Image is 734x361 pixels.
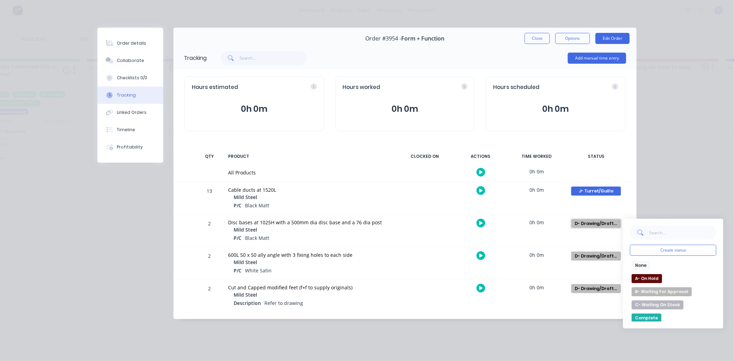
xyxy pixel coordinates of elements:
div: Collaborate [117,57,144,64]
span: P/C [234,234,242,242]
div: Cable ducts at 1520L [228,186,390,193]
button: Checklists 0/0 [97,69,163,87]
button: Collaborate [97,52,163,69]
div: Timeline [117,127,135,133]
span: P/C [234,267,242,274]
div: Order details [117,40,146,46]
div: 13 [199,183,220,214]
div: Profitability [117,144,143,150]
div: 0h 0m [511,280,563,295]
div: Cut and Capped modified feet (f+f to supply originals) [228,284,390,291]
button: Edit Order [595,33,630,44]
span: Description [234,299,261,307]
div: J- Turret/Guillo [571,187,621,196]
span: Order #3954 - [366,35,402,42]
div: D- Drawing/Drafting [571,252,621,261]
div: D- Drawing/Drafting [571,219,621,228]
button: 0h 0m [342,102,468,116]
button: B- Waiting For Approval [632,287,692,296]
button: None [632,261,650,270]
span: Hours worked [342,83,380,91]
div: Tracking [117,92,136,98]
div: STATUS [567,149,625,164]
span: Mild Steel [234,259,257,266]
button: A- On Hold [632,274,662,283]
button: Add manual time entry [568,53,626,64]
div: 0h 0m [511,247,563,263]
div: 600L 50 x 50 ally angle with 3 fixing holes to each side [228,251,390,259]
div: CLOCKED ON [399,149,451,164]
button: D- Drawing/Drafting [571,284,621,294]
button: Profitability [97,138,163,156]
div: 2 [199,281,220,312]
input: Search... [240,51,307,65]
button: Options [555,33,590,44]
div: 0h 0m [511,182,563,198]
button: Create status [630,245,716,256]
span: Form + Function [402,35,445,42]
button: C- Waiting On Stock [632,300,684,309]
div: Checklists 0/0 [117,75,147,81]
span: Hours estimated [192,83,238,91]
div: 2 [199,216,220,247]
span: P/C [234,202,242,209]
button: Complete [632,314,661,323]
div: QTY [199,149,220,164]
span: Mild Steel [234,226,257,233]
button: Linked Orders [97,104,163,121]
div: ACTIONS [455,149,507,164]
div: 0h 0m [511,215,563,230]
button: J- Turret/Guillo [571,186,621,196]
div: TIME WORKED [511,149,563,164]
div: 2 [199,248,220,279]
input: Search... [649,226,716,240]
div: PRODUCT [224,149,395,164]
div: 0h 0m [511,164,563,179]
div: Disc bases at 1025H with a 500mm dia disc base and a 76 dia post [228,219,390,226]
span: Refer to drawing [264,300,303,306]
button: Tracking [97,87,163,104]
button: D- Drawing/Drafting [571,219,621,228]
div: Linked Orders [117,109,147,116]
div: D- Drawing/Drafting [571,284,621,293]
button: Timeline [97,121,163,138]
span: White Satin [245,267,272,274]
span: Hours scheduled [493,83,539,91]
span: Black Matt [245,235,269,241]
button: Close [525,33,550,44]
button: 0h 0m [493,102,618,116]
button: D- Drawing/Drafting [571,251,621,261]
span: Mild Steel [234,193,257,201]
button: Order details [97,35,163,52]
div: Tracking [184,54,207,62]
div: All Products [228,169,390,176]
span: Black Matt [245,202,269,209]
span: Mild Steel [234,291,257,298]
button: 0h 0m [192,102,317,116]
